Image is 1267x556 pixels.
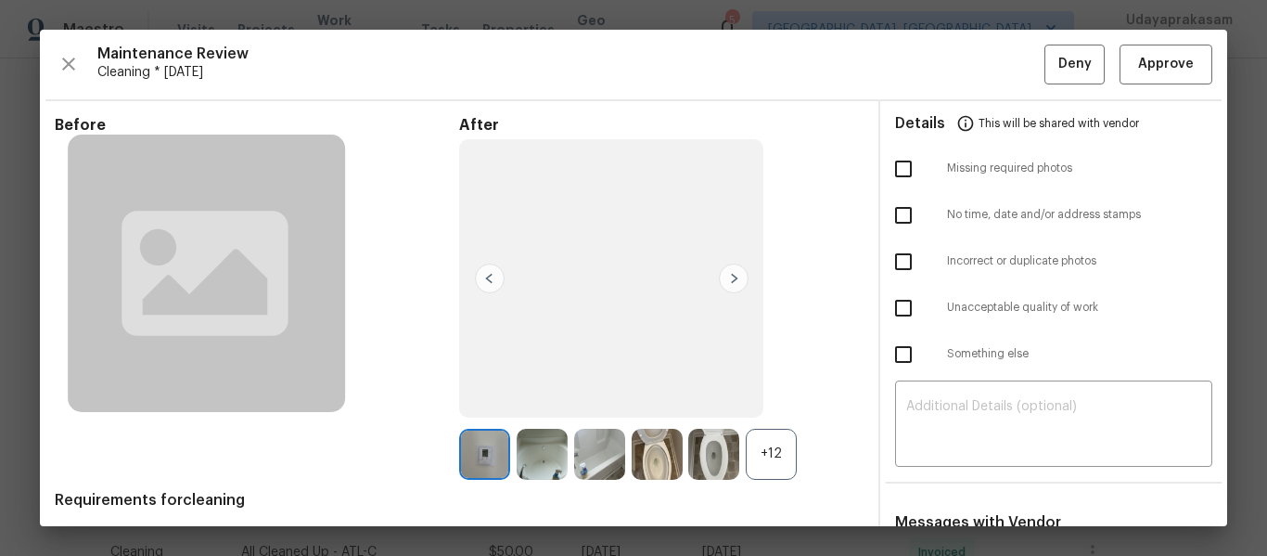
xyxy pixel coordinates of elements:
span: Requirements for cleaning [55,491,864,510]
img: left-chevron-button-url [475,264,505,293]
span: Incorrect or duplicate photos [947,253,1212,269]
img: right-chevron-button-url [719,264,749,293]
button: Deny [1044,45,1105,84]
span: Before [55,116,459,135]
span: Details [895,101,945,146]
button: Approve [1120,45,1212,84]
span: No time, date and/or address stamps [947,207,1212,223]
span: Deny [1058,53,1092,76]
span: Approve [1138,53,1194,76]
span: Something else [947,346,1212,362]
div: +12 [746,429,797,480]
div: Missing required photos [880,146,1227,192]
span: Maintenance Review [97,45,1044,63]
div: No time, date and/or address stamps [880,192,1227,239]
span: After [459,116,864,135]
span: Unacceptable quality of work [947,300,1212,316]
div: Incorrect or duplicate photos [880,239,1227,285]
span: Cleaning * [DATE] [97,63,1044,82]
div: Unacceptable quality of work [880,285,1227,331]
div: Something else [880,331,1227,378]
span: Messages with Vendor [895,515,1061,530]
span: Missing required photos [947,161,1212,176]
span: This will be shared with vendor [979,101,1139,146]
